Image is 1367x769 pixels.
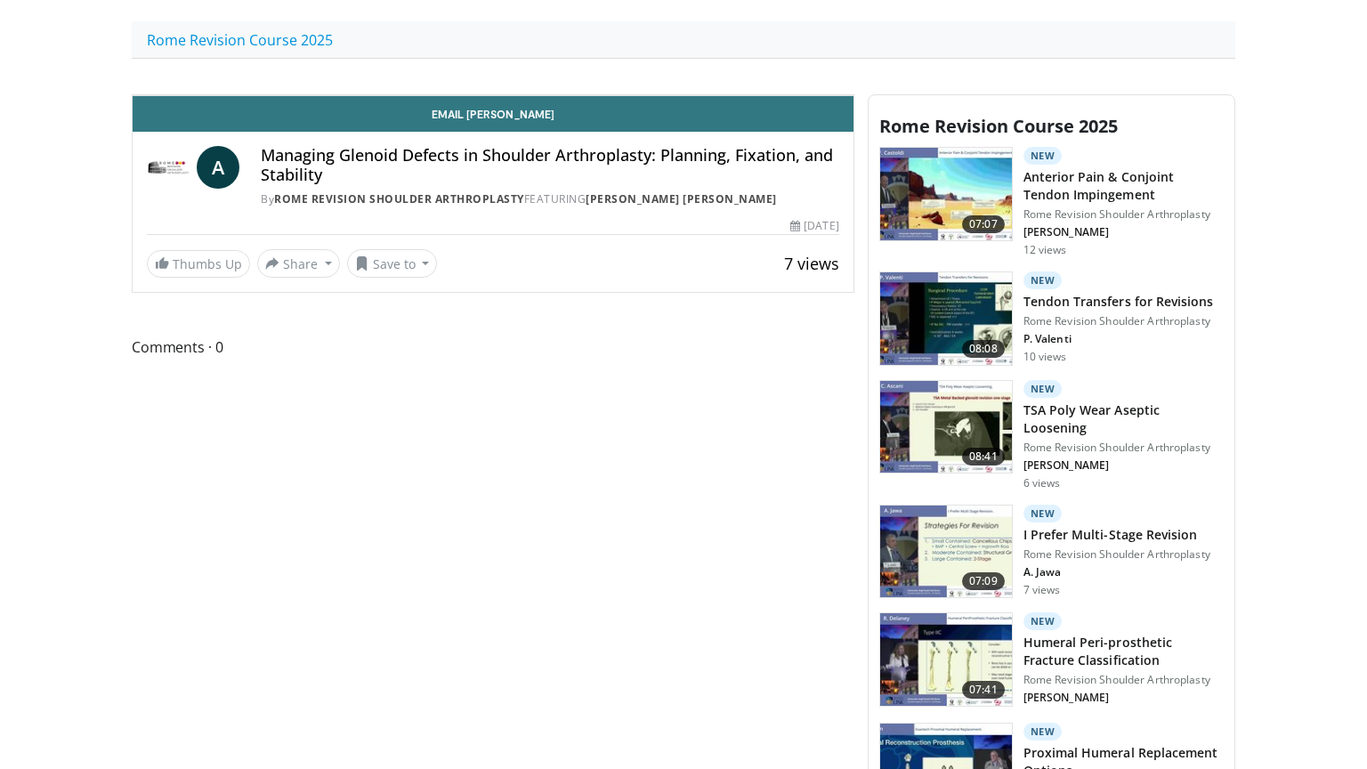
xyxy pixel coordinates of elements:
[1023,401,1224,437] h3: TSA Poly Wear Aseptic Loosening
[962,681,1005,699] span: 07:41
[147,250,250,278] a: Thumbs Up
[1023,526,1210,544] h3: I Prefer Multi-Stage Revision
[962,448,1005,465] span: 08:41
[1023,723,1063,741] p: New
[1023,565,1210,579] p: A. Jawa
[1023,350,1067,364] p: 10 views
[790,218,838,234] div: [DATE]
[257,249,340,278] button: Share
[1023,458,1224,473] p: [PERSON_NAME]
[1023,547,1210,562] p: Rome Revision Shoulder Arthroplasty
[880,272,1012,365] img: f121adf3-8f2a-432a-ab04-b981073a2ae5.150x105_q85_crop-smart_upscale.jpg
[1023,583,1061,597] p: 7 views
[586,191,777,206] a: [PERSON_NAME] [PERSON_NAME]
[132,21,348,59] a: Rome Revision Course 2025
[879,505,1224,599] a: 07:09 New I Prefer Multi-Stage Revision Rome Revision Shoulder Arthroplasty A. Jawa 7 views
[274,191,524,206] a: Rome Revision Shoulder Arthroplasty
[1023,673,1224,687] p: Rome Revision Shoulder Arthroplasty
[1023,243,1067,257] p: 12 views
[1023,225,1224,239] p: [PERSON_NAME]
[1023,293,1214,311] h3: Tendon Transfers for Revisions
[133,96,853,132] a: Email [PERSON_NAME]
[261,191,839,207] div: By FEATURING
[261,146,839,184] h4: Managing Glenoid Defects in Shoulder Arthroplasty: Planning, Fixation, and Stability
[879,114,1118,138] span: Rome Revision Course 2025
[879,612,1224,708] a: 07:41 New Humeral Peri-prosthetic Fracture Classification Rome Revision Shoulder Arthroplasty [PE...
[1023,634,1224,669] h3: Humeral Peri-prosthetic Fracture Classification
[962,572,1005,590] span: 07:09
[1023,691,1224,705] p: [PERSON_NAME]
[1023,476,1061,490] p: 6 views
[1023,314,1214,328] p: Rome Revision Shoulder Arthroplasty
[880,506,1012,598] img: a3fe917b-418f-4b37-ad2e-b0d12482d850.150x105_q85_crop-smart_upscale.jpg
[962,215,1005,233] span: 07:07
[1023,380,1063,398] p: New
[347,249,438,278] button: Save to
[879,271,1224,366] a: 08:08 New Tendon Transfers for Revisions Rome Revision Shoulder Arthroplasty P. Valenti 10 views
[1023,271,1063,289] p: New
[1023,505,1063,522] p: New
[784,253,839,274] span: 7 views
[147,146,190,189] img: Rome Revision Shoulder Arthroplasty
[1023,147,1063,165] p: New
[962,340,1005,358] span: 08:08
[1023,612,1063,630] p: New
[1023,332,1214,346] p: P. Valenti
[880,148,1012,240] img: 8037028b-5014-4d38-9a8c-71d966c81743.150x105_q85_crop-smart_upscale.jpg
[879,147,1224,257] a: 07:07 New Anterior Pain & Conjoint Tendon Impingement Rome Revision Shoulder Arthroplasty [PERSON...
[1023,441,1224,455] p: Rome Revision Shoulder Arthroplasty
[880,613,1012,706] img: c89197b7-361e-43d5-a86e-0b48a5cfb5ba.150x105_q85_crop-smart_upscale.jpg
[197,146,239,189] a: A
[132,336,854,359] span: Comments 0
[1023,207,1224,222] p: Rome Revision Shoulder Arthroplasty
[879,380,1224,490] a: 08:41 New TSA Poly Wear Aseptic Loosening Rome Revision Shoulder Arthroplasty [PERSON_NAME] 6 views
[880,381,1012,474] img: b9682281-d191-4971-8e2c-52cd21f8feaa.150x105_q85_crop-smart_upscale.jpg
[1023,168,1224,204] h3: Anterior Pain & Conjoint Tendon Impingement
[133,95,853,96] video-js: Video Player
